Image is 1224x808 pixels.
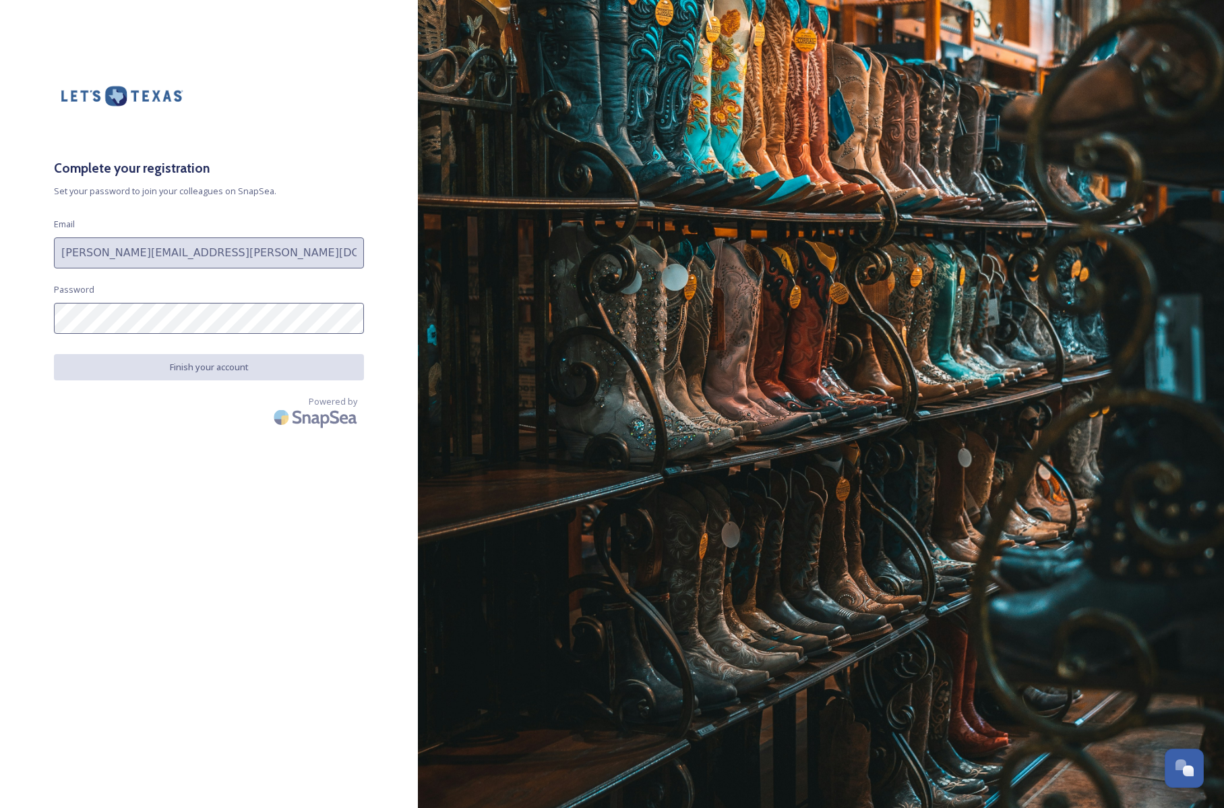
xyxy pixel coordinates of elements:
[54,354,364,380] button: Finish your account
[1165,749,1204,788] button: Open Chat
[54,54,189,138] img: travel-tx.png
[54,218,75,231] span: Email
[54,283,94,296] span: Password
[309,395,357,408] span: Powered by
[54,185,364,198] span: Set your password to join your colleagues on SnapSea.
[270,401,364,433] img: SnapSea Logo
[54,158,364,178] h3: Complete your registration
